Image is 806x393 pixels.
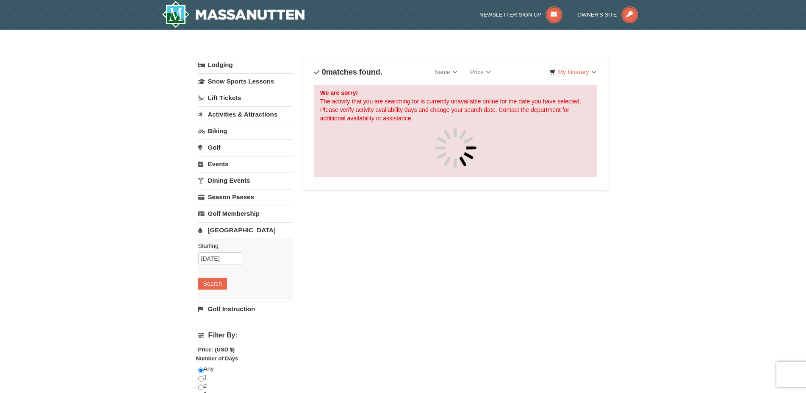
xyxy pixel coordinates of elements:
[162,1,305,28] a: Massanutten Resort
[435,127,477,169] img: spinner.gif
[198,301,293,317] a: Golf Instruction
[198,278,227,290] button: Search
[198,73,293,89] a: Snow Sports Lessons
[320,89,358,96] strong: We are sorry!
[198,189,293,205] a: Season Passes
[479,11,562,18] a: Newsletter Sign Up
[464,64,497,81] a: Price
[577,11,638,18] a: Owner's Site
[198,156,293,172] a: Events
[198,90,293,106] a: Lift Tickets
[198,173,293,188] a: Dining Events
[544,66,601,78] a: My Itinerary
[198,123,293,139] a: Biking
[198,139,293,155] a: Golf
[198,206,293,221] a: Golf Membership
[198,106,293,122] a: Activities & Attractions
[577,11,617,18] span: Owner's Site
[198,222,293,238] a: [GEOGRAPHIC_DATA]
[198,332,293,339] h4: Filter By:
[314,85,598,177] div: The activity that you are searching for is currently unavailable online for the date you have sel...
[162,1,305,28] img: Massanutten Resort Logo
[198,57,293,72] a: Lodging
[198,346,235,353] strong: Price: (USD $)
[479,11,541,18] span: Newsletter Sign Up
[428,64,464,81] a: Name
[196,355,238,362] strong: Number of Days
[198,242,286,250] label: Starting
